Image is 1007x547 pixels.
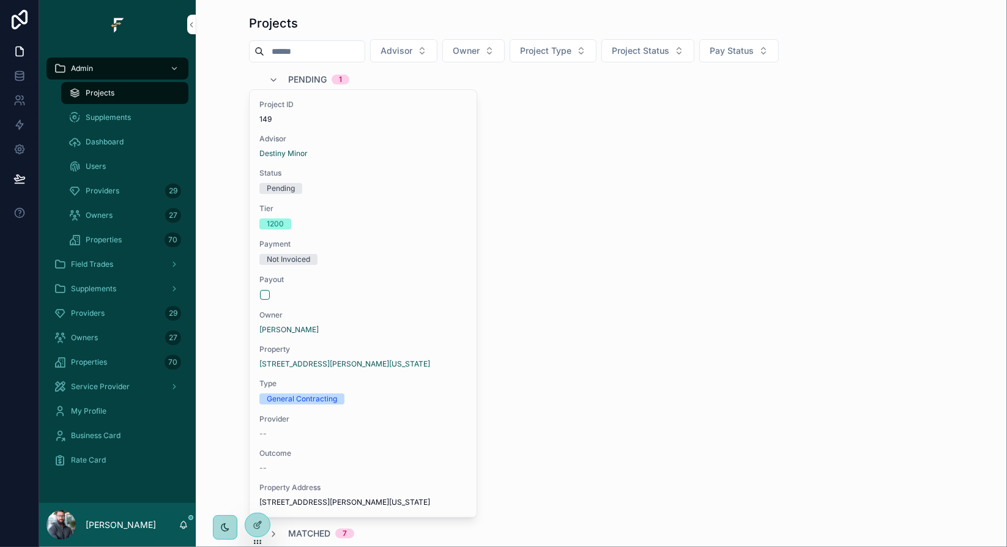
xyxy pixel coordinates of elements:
[259,429,267,439] span: --
[267,218,284,229] div: 1200
[46,302,188,324] a: Providers29
[71,406,106,416] span: My Profile
[39,49,196,487] div: scrollable content
[520,45,571,57] span: Project Type
[612,45,669,57] span: Project Status
[86,519,156,531] p: [PERSON_NAME]
[259,448,467,458] span: Outcome
[71,333,98,343] span: Owners
[259,414,467,424] span: Provider
[259,325,319,335] a: [PERSON_NAME]
[259,204,467,214] span: Tier
[165,306,181,321] div: 29
[699,39,779,62] button: Select Button
[259,239,467,249] span: Payment
[61,155,188,177] a: Users
[71,382,130,392] span: Service Provider
[71,259,113,269] span: Field Trades
[61,82,188,104] a: Projects
[108,15,127,34] img: App logo
[259,359,430,369] a: [STREET_ADDRESS][PERSON_NAME][US_STATE]
[61,180,188,202] a: Providers29
[46,351,188,373] a: Properties70
[165,355,181,370] div: 70
[46,327,188,349] a: Owners27
[259,463,267,473] span: --
[259,379,467,389] span: Type
[249,89,477,518] a: Project ID149AdvisorDestiny MinorStatusPendingTier1200PaymentNot InvoicedPayoutOwner[PERSON_NAME]...
[259,168,467,178] span: Status
[61,229,188,251] a: Properties70
[288,527,330,540] span: Matched
[510,39,596,62] button: Select Button
[267,254,310,265] div: Not Invoiced
[339,75,342,84] div: 1
[370,39,437,62] button: Select Button
[71,284,116,294] span: Supplements
[86,186,119,196] span: Providers
[86,137,124,147] span: Dashboard
[86,235,122,245] span: Properties
[71,308,105,318] span: Providers
[86,210,113,220] span: Owners
[86,113,131,122] span: Supplements
[601,39,694,62] button: Select Button
[249,15,298,32] h1: Projects
[165,233,181,247] div: 70
[86,162,106,171] span: Users
[259,310,467,320] span: Owner
[165,208,181,223] div: 27
[46,425,188,447] a: Business Card
[86,88,114,98] span: Projects
[61,204,188,226] a: Owners27
[259,149,308,158] a: Destiny Minor
[46,449,188,471] a: Rate Card
[46,400,188,422] a: My Profile
[267,393,337,404] div: General Contracting
[259,134,467,144] span: Advisor
[259,100,467,110] span: Project ID
[259,497,467,507] span: [STREET_ADDRESS][PERSON_NAME][US_STATE]
[259,114,467,124] span: 149
[267,183,295,194] div: Pending
[71,455,106,465] span: Rate Card
[71,357,107,367] span: Properties
[259,275,467,285] span: Payout
[61,106,188,128] a: Supplements
[710,45,754,57] span: Pay Status
[288,73,327,86] span: Pending
[453,45,480,57] span: Owner
[165,330,181,345] div: 27
[61,131,188,153] a: Dashboard
[46,253,188,275] a: Field Trades
[46,278,188,300] a: Supplements
[442,39,505,62] button: Select Button
[259,344,467,354] span: Property
[46,376,188,398] a: Service Provider
[165,184,181,198] div: 29
[71,431,121,441] span: Business Card
[381,45,412,57] span: Advisor
[71,64,93,73] span: Admin
[259,483,467,493] span: Property Address
[46,58,188,80] a: Admin
[343,529,347,538] div: 7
